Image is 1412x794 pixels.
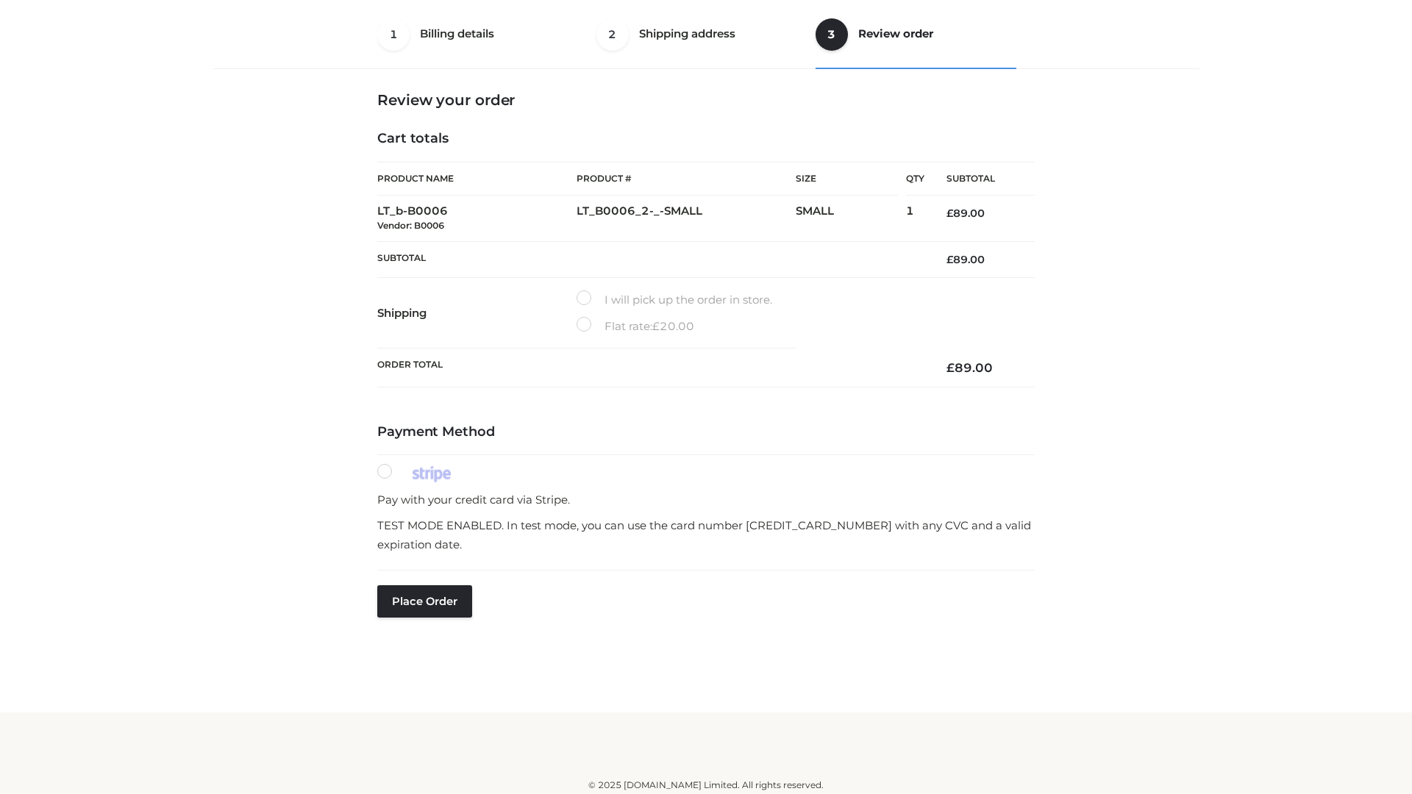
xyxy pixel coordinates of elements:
th: Product Name [377,162,577,196]
small: Vendor: B0006 [377,220,444,231]
bdi: 89.00 [946,360,993,375]
th: Product # [577,162,796,196]
h3: Review your order [377,91,1035,109]
td: SMALL [796,196,906,242]
th: Order Total [377,348,924,387]
label: Flat rate: [577,317,694,336]
h4: Cart totals [377,131,1035,147]
th: Qty [906,162,924,196]
th: Subtotal [924,162,1035,196]
bdi: 20.00 [652,319,694,333]
bdi: 89.00 [946,253,985,266]
th: Shipping [377,278,577,348]
p: Pay with your credit card via Stripe. [377,490,1035,509]
span: £ [946,207,953,220]
label: I will pick up the order in store. [577,290,772,310]
bdi: 89.00 [946,207,985,220]
td: LT_B0006_2-_-SMALL [577,196,796,242]
th: Size [796,162,899,196]
h4: Payment Method [377,424,1035,440]
td: 1 [906,196,924,242]
span: £ [946,360,955,375]
span: £ [652,319,660,333]
button: Place order [377,585,472,618]
th: Subtotal [377,241,924,277]
div: © 2025 [DOMAIN_NAME] Limited. All rights reserved. [218,778,1194,793]
p: TEST MODE ENABLED. In test mode, you can use the card number [CREDIT_CARD_NUMBER] with any CVC an... [377,516,1035,554]
span: £ [946,253,953,266]
td: LT_b-B0006 [377,196,577,242]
